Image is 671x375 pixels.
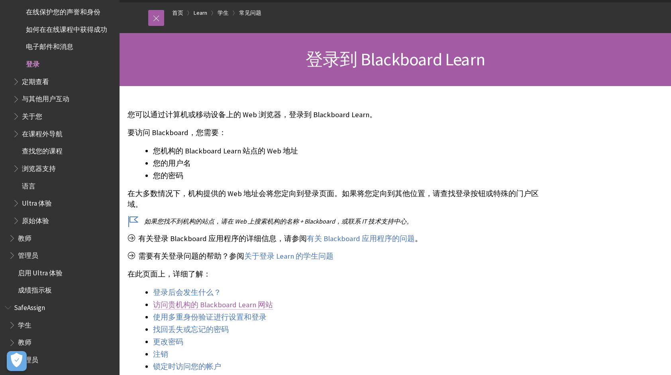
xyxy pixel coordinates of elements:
[153,145,545,157] li: 您机构的 Blackboard Learn 站点的 Web 地址
[26,5,100,16] span: 在线保护您的声誉和身份
[172,8,183,18] a: 首页
[153,337,183,347] a: 更改密码
[128,128,545,138] p: 要访问 Blackboard，您需要：
[18,284,52,295] span: 成绩指示板
[153,312,267,322] a: 使用多重身份验证进行设置和登录
[22,214,49,225] span: 原始体验
[153,170,545,181] li: 您的密码
[128,188,545,209] p: 在大多数情况下，机构提供的 Web 地址会将您定向到登录页面。如果将您定向到其他位置，请查找登录按钮或特殊的门户区域。
[128,234,545,244] p: 有关登录 Blackboard 应用程序的详细信息，请参阅 。
[26,23,107,33] span: 如何在在线课程中获得成功
[128,217,545,226] p: 如果您找不到机构的站点，请在 Web 上搜索机构的名称 + Blackboard，或联系 IT 技术支持中心。
[22,179,35,190] span: 语言
[18,266,63,277] span: 启用 Ultra 体验
[22,127,63,138] span: 在课程外导航
[18,353,38,364] span: 管理员
[214,288,221,297] a: ？
[26,57,39,68] span: 登录
[5,301,115,367] nav: Book outline for Blackboard SafeAssign
[244,251,334,261] a: 关于登录 Learn 的学生问题
[153,158,545,169] li: 您的用户名
[22,196,52,207] span: Ultra 体验
[22,162,56,173] span: 浏览器支持
[26,40,73,51] span: 电子邮件和消息
[306,48,485,70] span: 登录到 Blackboard Learn
[153,362,221,371] a: 锁定时访问您的帐户
[18,249,38,259] span: 管理员
[18,318,31,329] span: 学生
[22,75,49,86] span: 定期查看
[176,288,214,297] a: 会发生什么
[153,288,176,297] a: 登录后
[194,8,207,18] a: Learn
[18,232,31,242] span: 教师
[153,349,168,359] a: 注销
[307,234,415,243] a: 有关 Blackboard 应用程序的问题
[239,8,261,18] a: 常见问题
[22,110,42,120] span: 关于您
[153,325,229,334] a: 找回丢失或忘记的密码
[22,145,63,155] span: 查找您的课程
[128,269,545,279] p: 在此页面上，详细了解：
[218,8,229,18] a: 学生
[22,92,69,103] span: 与其他用户互动
[128,251,545,261] p: 需要有关登录问题的帮助？参阅
[128,110,545,120] p: 您可以通过计算机或移动设备上的 Web 浏览器，登录到 Blackboard Learn。
[153,300,273,310] a: 访问贵机构的 Blackboard Learn 网站
[18,336,31,347] span: 教师
[7,351,27,371] button: Open Preferences
[14,301,45,312] span: SafeAssign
